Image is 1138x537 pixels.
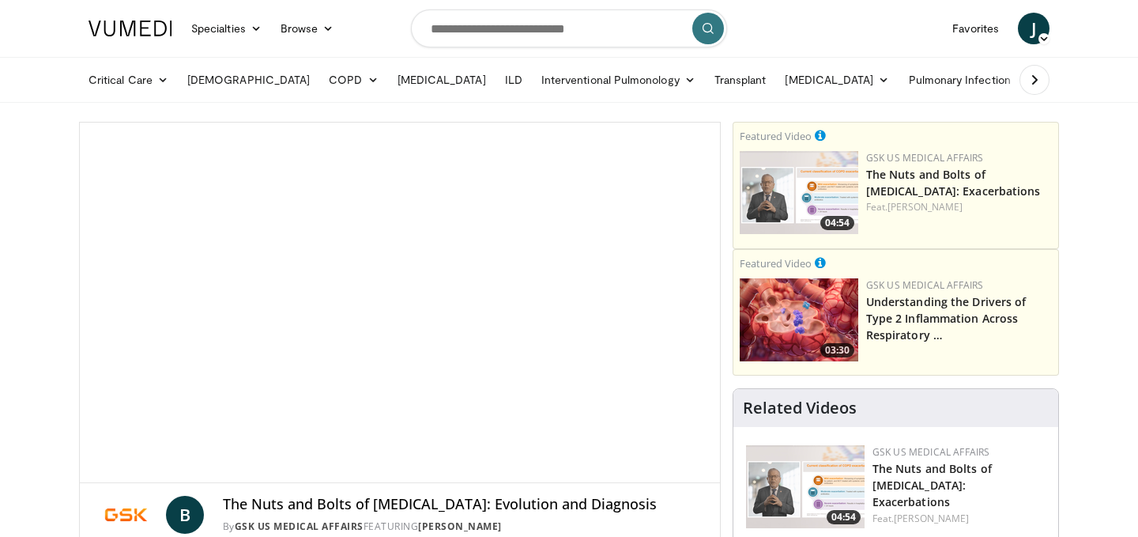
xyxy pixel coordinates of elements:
h4: The Nuts and Bolts of [MEDICAL_DATA]: Evolution and Diagnosis [223,496,707,513]
div: Feat. [872,512,1046,526]
a: [MEDICAL_DATA] [775,64,899,96]
a: [PERSON_NAME] [418,520,502,533]
a: Pulmonary Infection [899,64,1036,96]
a: J [1018,13,1049,44]
a: Browse [271,13,344,44]
h4: Related Videos [743,399,857,418]
a: GSK US Medical Affairs [235,520,364,533]
a: Transplant [705,64,776,96]
a: Interventional Pulmonology [532,64,705,96]
a: 04:54 [746,445,865,528]
input: Search topics, interventions [411,9,727,47]
a: Understanding the Drivers of Type 2 Inflammation Across Respiratory … [866,294,1027,342]
a: 03:30 [740,278,858,361]
a: [PERSON_NAME] [887,200,963,214]
a: The Nuts and Bolts of [MEDICAL_DATA]: Exacerbations [872,461,992,509]
a: GSK US Medical Affairs [866,278,984,292]
small: Featured Video [740,129,812,143]
a: Critical Care [79,64,178,96]
a: GSK US Medical Affairs [866,151,984,165]
img: VuMedi Logo [89,21,172,36]
small: Featured Video [740,256,812,270]
span: 03:30 [820,343,854,357]
a: B [166,496,204,534]
img: GSK US Medical Affairs [92,496,160,534]
a: Specialties [182,13,271,44]
a: ILD [496,64,532,96]
span: 04:54 [827,510,861,524]
img: 115e3ffd-dfda-40a8-9c6e-2699a402c261.png.150x105_q85_crop-smart_upscale.png [740,151,858,234]
a: [DEMOGRAPHIC_DATA] [178,64,319,96]
div: By FEATURING [223,520,707,534]
span: 04:54 [820,216,854,230]
a: 04:54 [740,151,858,234]
a: GSK US Medical Affairs [872,445,990,459]
a: [MEDICAL_DATA] [388,64,496,96]
video-js: Video Player [80,123,720,483]
a: The Nuts and Bolts of [MEDICAL_DATA]: Exacerbations [866,167,1041,199]
a: [PERSON_NAME] [894,512,969,525]
a: Favorites [943,13,1008,44]
div: Feat. [866,200,1052,214]
img: c2a2685b-ef94-4fc2-90e1-739654430920.png.150x105_q85_crop-smart_upscale.png [740,278,858,361]
img: 115e3ffd-dfda-40a8-9c6e-2699a402c261.png.150x105_q85_crop-smart_upscale.png [746,445,865,528]
a: COPD [319,64,387,96]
